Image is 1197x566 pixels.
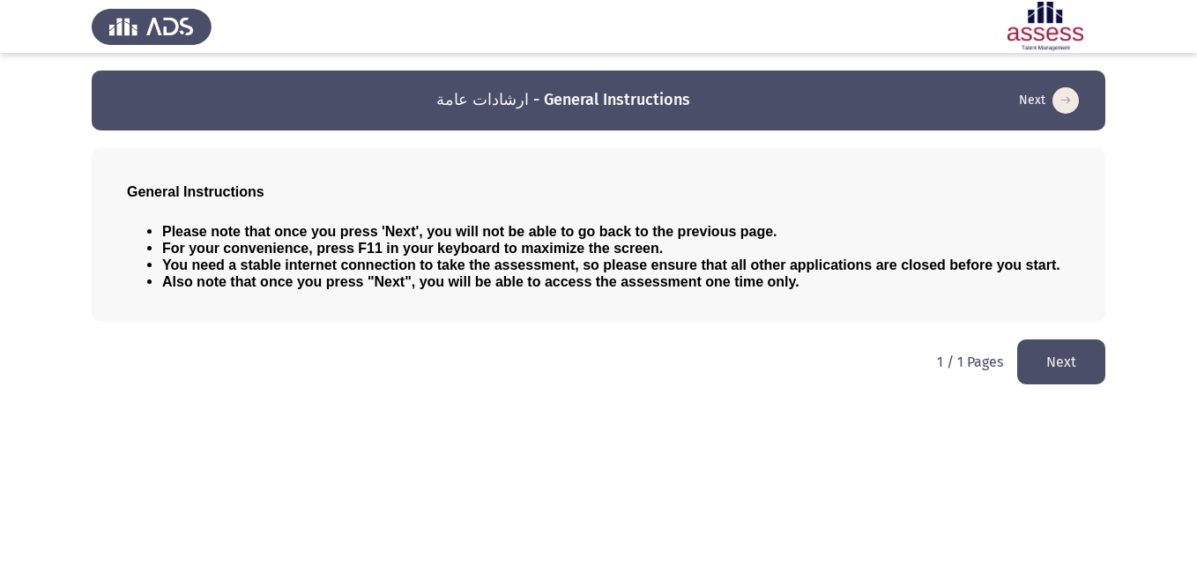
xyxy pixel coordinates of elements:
[162,274,799,289] span: Also note that once you press "Next", you will be able to access the assessment one time only.
[92,2,212,51] img: Assess Talent Management logo
[162,257,1060,272] span: You need a stable internet connection to take the assessment, so please ensure that all other app...
[1017,339,1105,384] button: load next page
[937,354,1003,370] p: 1 / 1 Pages
[127,184,264,199] span: General Instructions
[1014,86,1084,115] button: load next page
[436,89,690,111] h3: ارشادات عامة - General Instructions
[162,241,663,256] span: For your convenience, press F11 in your keyboard to maximize the screen.
[985,2,1105,51] img: Assessment logo of ASSESS Employability - EBI
[162,224,777,239] span: Please note that once you press 'Next', you will not be able to go back to the previous page.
